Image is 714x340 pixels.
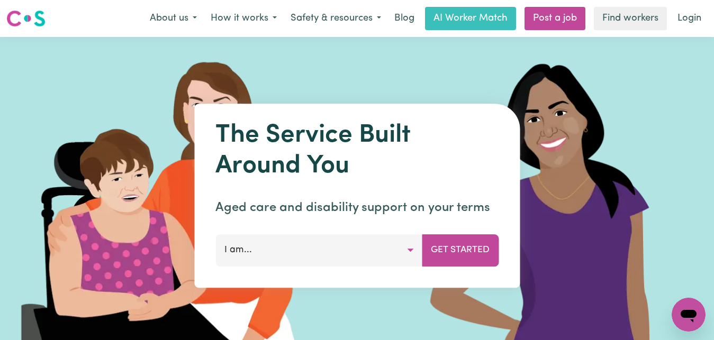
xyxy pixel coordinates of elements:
[6,6,46,31] a: Careseekers logo
[388,7,421,30] a: Blog
[671,7,708,30] a: Login
[215,234,422,266] button: I am...
[6,9,46,28] img: Careseekers logo
[284,7,388,30] button: Safety & resources
[425,7,516,30] a: AI Worker Match
[672,298,706,332] iframe: Button to launch messaging window
[143,7,204,30] button: About us
[204,7,284,30] button: How it works
[422,234,499,266] button: Get Started
[215,198,499,217] p: Aged care and disability support on your terms
[525,7,585,30] a: Post a job
[594,7,667,30] a: Find workers
[215,121,499,181] h1: The Service Built Around You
